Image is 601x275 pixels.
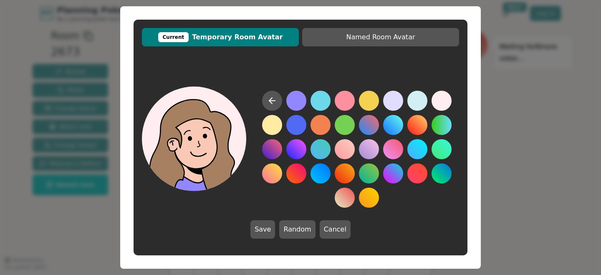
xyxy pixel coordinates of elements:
span: Temporary Room Avatar [146,32,295,42]
div: Current [158,32,189,42]
button: Save [250,220,275,239]
button: CurrentTemporary Room Avatar [142,28,299,46]
button: Named Room Avatar [302,28,459,46]
button: Cancel [320,220,351,239]
span: Named Room Avatar [306,32,455,42]
button: Random [279,220,315,239]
